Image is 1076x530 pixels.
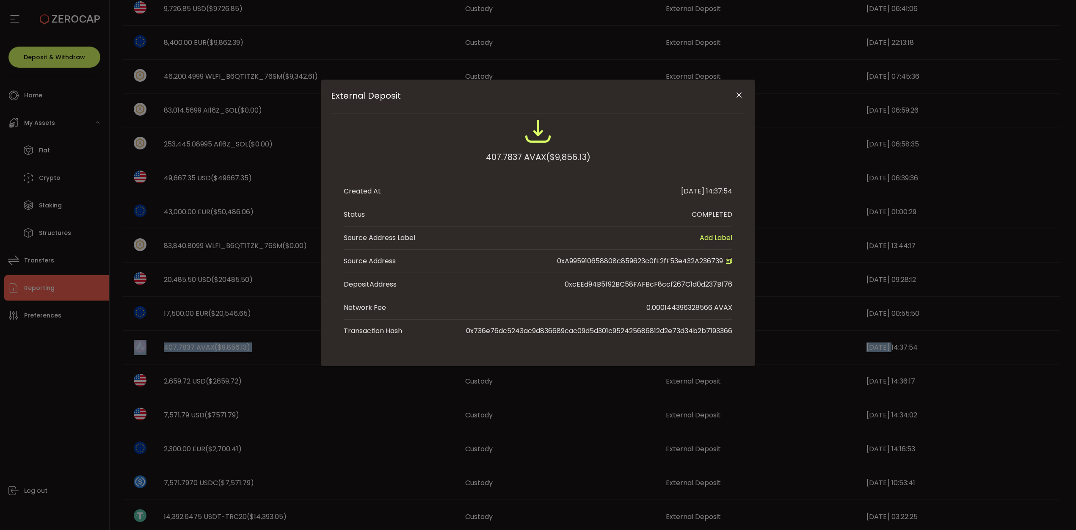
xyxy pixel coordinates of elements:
iframe: Chat Widget [1034,489,1076,530]
span: Source Address Label [344,233,415,243]
span: Transaction Hash [344,326,428,336]
div: Source Address [344,256,396,266]
span: Deposit [344,279,370,289]
div: 0xcEEd94B5f92BC58FAFBcF8ccf267C1d0d237Bf76 [565,279,732,290]
div: [DATE] 14:37:54 [681,186,732,196]
span: Add Label [700,233,732,243]
div: External Deposit [321,80,755,366]
div: Address [344,279,397,290]
div: 0.000144396328566 AVAX [646,303,732,313]
button: Close [731,88,746,103]
div: 407.7837 AVAX [486,149,590,165]
span: 0x736e76dc5243ac9d836689cac09d5d301c952425686812d2e73d34b2b7193366 [466,326,732,336]
span: 0xA995910658808c859623c0fE2fF53e432A236739 [557,256,723,266]
span: ($9,856.13) [546,149,590,165]
div: Network Fee [344,303,386,313]
div: Created At [344,186,381,196]
div: COMPLETED [692,210,732,220]
div: Status [344,210,365,220]
span: External Deposit [331,91,704,101]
